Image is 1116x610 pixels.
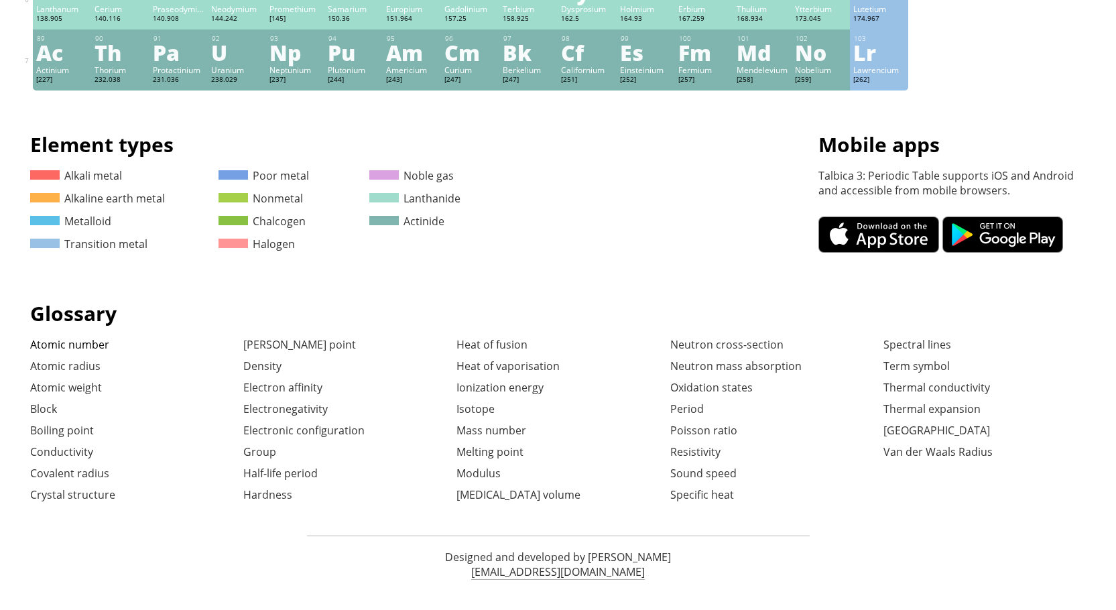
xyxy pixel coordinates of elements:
div: 162.5 [561,14,613,25]
div: [252] [620,75,672,86]
div: 151.964 [386,14,438,25]
div: Thulium [737,3,788,14]
div: Samarium [328,3,379,14]
a: [PERSON_NAME] point [243,337,356,352]
a: Density [243,359,282,373]
div: Neptunium [269,64,321,75]
a: Van der Waals Radius [883,444,993,459]
div: 93 [270,34,321,43]
div: Terbium [503,3,554,14]
div: U [211,42,263,63]
a: Electronic configuration [243,423,365,438]
div: Holmium [620,3,672,14]
div: 100 [679,34,730,43]
div: Europium [386,3,438,14]
div: Pu [328,42,379,63]
div: 94 [328,34,379,43]
div: Thorium [95,64,146,75]
a: Thermal expansion [883,402,981,416]
div: Mendelevium [737,64,788,75]
div: Np [269,42,321,63]
div: Fermium [678,64,730,75]
div: Cm [444,42,496,63]
div: Einsteinium [620,64,672,75]
div: 164.93 [620,14,672,25]
a: Poor metal [219,168,309,183]
div: Es [620,42,672,63]
div: Protactinium [153,64,204,75]
div: Cf [561,42,613,63]
a: Block [30,402,57,416]
div: 167.259 [678,14,730,25]
div: 96 [445,34,496,43]
a: Heat of fusion [456,337,528,352]
div: 144.242 [211,14,263,25]
a: Metalloid [30,214,111,229]
div: 158.925 [503,14,554,25]
div: Ytterbium [795,3,847,14]
a: Conductivity [30,444,93,459]
a: Melting point [456,444,523,459]
div: [244] [328,75,379,86]
div: Md [737,42,788,63]
div: Uranium [211,64,263,75]
div: [227] [36,75,88,86]
a: Thermal conductivity [883,380,990,395]
div: Pa [153,42,204,63]
a: Group [243,444,276,459]
a: Nonmetal [219,191,303,206]
a: Actinide [369,214,444,229]
div: Ac [36,42,88,63]
div: 150.36 [328,14,379,25]
div: [247] [444,75,496,86]
div: No [795,42,847,63]
a: Alkali metal [30,168,122,183]
a: Modulus [456,466,501,481]
p: Designed and developed by [PERSON_NAME] [307,550,810,564]
a: Lanthanide [369,191,460,206]
div: [259] [795,75,847,86]
div: 99 [621,34,672,43]
a: Term symbol [883,359,950,373]
div: Gadolinium [444,3,496,14]
div: Berkelium [503,64,554,75]
div: [145] [269,14,321,25]
div: 103 [854,34,905,43]
a: Spectral lines [883,337,951,352]
div: 157.25 [444,14,496,25]
a: Electron affinity [243,380,322,395]
div: Fm [678,42,730,63]
a: Period [670,402,704,416]
div: Promethium [269,3,321,14]
a: Electronegativity [243,402,328,416]
div: Lutetium [853,3,905,14]
div: Th [95,42,146,63]
div: Am [386,42,438,63]
a: Mass number [456,423,526,438]
div: 92 [212,34,263,43]
div: 89 [37,34,88,43]
div: 140.908 [153,14,204,25]
div: [247] [503,75,554,86]
a: Specific heat [670,487,734,502]
div: 173.045 [795,14,847,25]
div: 174.967 [853,14,905,25]
div: [243] [386,75,438,86]
a: [EMAIL_ADDRESS][DOMAIN_NAME] [471,564,645,580]
a: Neutron mass absorption [670,359,802,373]
div: 168.934 [737,14,788,25]
div: 140.116 [95,14,146,25]
div: Actinium [36,64,88,75]
a: Atomic radius [30,359,101,373]
div: Nobelium [795,64,847,75]
div: Lawrencium [853,64,905,75]
a: Noble gas [369,168,454,183]
a: Isotope [456,402,495,416]
a: Hardness [243,487,292,502]
div: Neodymium [211,3,263,14]
div: [257] [678,75,730,86]
div: Californium [561,64,613,75]
div: 138.905 [36,14,88,25]
a: Chalcogen [219,214,306,229]
div: 232.038 [95,75,146,86]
